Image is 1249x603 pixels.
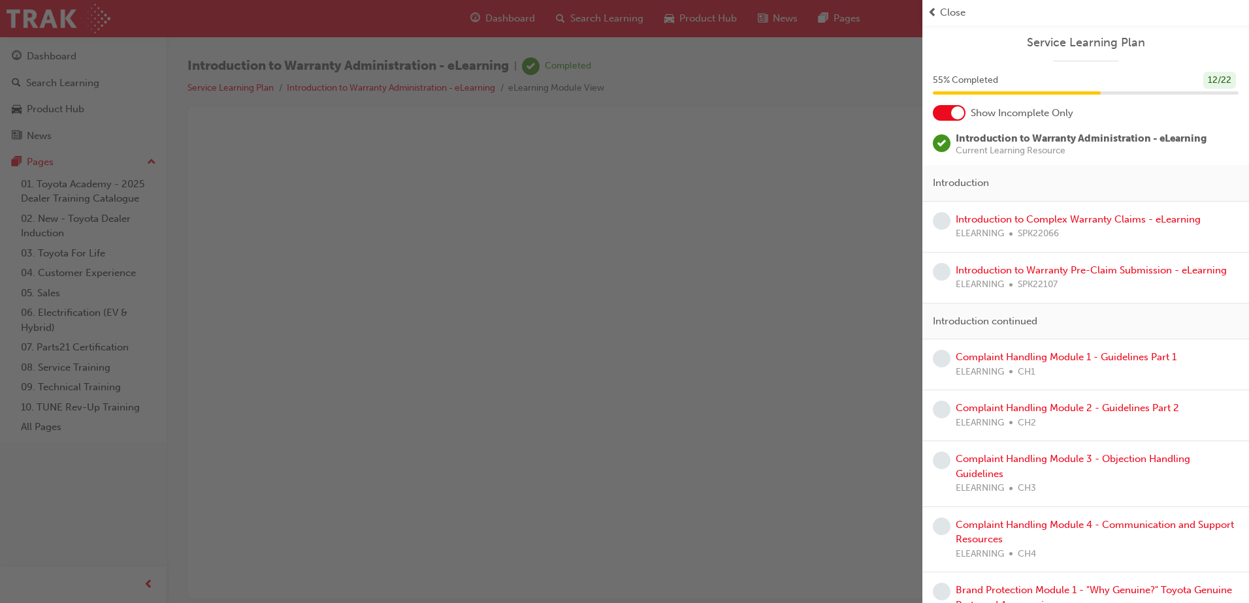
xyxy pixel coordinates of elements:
[956,264,1227,276] a: Introduction to Warranty Pre-Claim Submission - eLearning
[956,453,1190,480] a: Complaint Handling Module 3 - Objection Handling Guidelines
[1018,277,1058,292] span: SPK22107
[933,583,950,600] span: learningRecordVerb_NONE-icon
[940,5,965,20] span: Close
[933,314,1037,329] span: Introduction continued
[956,277,1004,292] span: ELEARNING
[933,134,950,152] span: learningRecordVerb_COMPLETE-icon
[1018,547,1036,562] span: CH4
[956,132,1207,144] span: Introduction to Warranty Administration - eLearning
[1018,481,1036,496] span: CH3
[933,518,950,535] span: learningRecordVerb_NONE-icon
[1018,365,1035,380] span: CH1
[956,402,1179,414] a: Complaint Handling Module 2 - Guidelines Part 2
[956,351,1176,363] a: Complaint Handling Module 1 - Guidelines Part 1
[1018,416,1036,431] span: CH2
[933,401,950,418] span: learningRecordVerb_NONE-icon
[1203,72,1236,89] div: 12 / 22
[928,5,1244,20] button: prev-iconClose
[971,106,1073,121] span: Show Incomplete Only
[933,350,950,367] span: learningRecordVerb_NONE-icon
[933,212,950,230] span: learningRecordVerb_NONE-icon
[1018,226,1059,241] span: SPK22066
[956,519,1234,546] a: Complaint Handling Module 4 - Communication and Support Resources
[956,146,1207,155] span: Current Learning Resource
[956,547,1004,562] span: ELEARNING
[956,226,1004,241] span: ELEARNING
[933,35,1239,50] a: Service Learning Plan
[956,213,1201,225] a: Introduction to Complex Warranty Claims - eLearning
[933,176,989,191] span: Introduction
[956,416,1004,431] span: ELEARNING
[956,365,1004,380] span: ELEARNING
[933,73,998,88] span: 55 % Completed
[933,263,950,281] span: learningRecordVerb_NONE-icon
[933,452,950,469] span: learningRecordVerb_NONE-icon
[928,5,937,20] span: prev-icon
[956,481,1004,496] span: ELEARNING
